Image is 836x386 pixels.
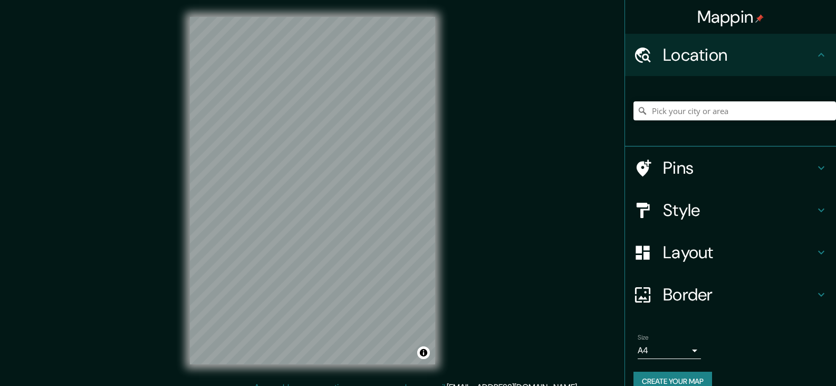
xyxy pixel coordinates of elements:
img: pin-icon.png [755,14,764,23]
h4: Border [663,284,815,305]
h4: Location [663,44,815,65]
div: Layout [625,231,836,274]
canvas: Map [190,17,435,364]
div: Style [625,189,836,231]
h4: Pins [663,157,815,178]
div: Location [625,34,836,76]
h4: Style [663,200,815,221]
label: Size [638,333,649,342]
div: Border [625,274,836,316]
h4: Layout [663,242,815,263]
button: Toggle attribution [417,346,430,359]
div: Pins [625,147,836,189]
input: Pick your city or area [633,101,836,120]
div: A4 [638,342,701,359]
h4: Mappin [697,6,764,27]
iframe: Help widget launcher [742,345,824,374]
